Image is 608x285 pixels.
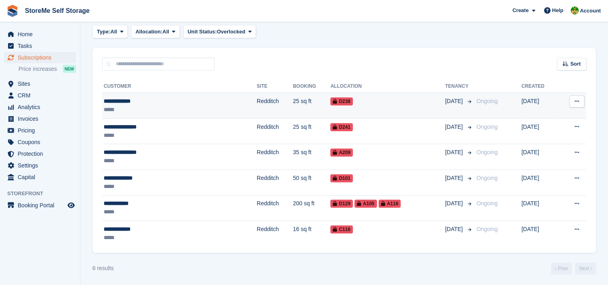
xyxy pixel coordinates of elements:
td: Redditch [257,144,293,170]
a: menu [4,148,76,159]
td: Redditch [257,195,293,221]
span: Price increases [18,65,57,73]
span: Home [18,29,66,40]
a: menu [4,136,76,148]
span: A105 [354,200,377,208]
td: [DATE] [521,195,559,221]
span: All [111,28,117,36]
span: Coupons [18,136,66,148]
td: Redditch [257,93,293,119]
span: Sort [570,60,581,68]
span: Help [552,6,563,14]
span: D241 [330,123,353,131]
span: D129 [330,200,353,208]
span: D101 [330,174,353,182]
th: Site [257,80,293,93]
td: 16 sq ft [293,221,331,246]
td: 200 sq ft [293,195,331,221]
a: Price increases NEW [18,64,76,73]
a: StoreMe Self Storage [22,4,93,17]
span: Storefront [7,190,80,198]
a: Previous [551,262,572,275]
td: Redditch [257,118,293,144]
span: Analytics [18,101,66,113]
span: [DATE] [445,123,464,131]
span: Booking Portal [18,200,66,211]
th: Allocation [330,80,445,93]
span: Allocation: [135,28,162,36]
button: Type: All [92,25,128,38]
nav: Page [549,262,598,275]
a: menu [4,113,76,124]
a: menu [4,125,76,136]
span: Sites [18,78,66,89]
span: A209 [330,149,353,157]
span: CRM [18,90,66,101]
span: Create [512,6,528,14]
a: Preview store [66,200,76,210]
a: menu [4,29,76,40]
span: Pricing [18,125,66,136]
td: [DATE] [521,118,559,144]
th: Customer [102,80,257,93]
span: [DATE] [445,174,464,182]
a: menu [4,160,76,171]
td: 50 sq ft [293,169,331,195]
div: NEW [63,65,76,73]
span: Ongoing [476,200,497,207]
span: [DATE] [445,148,464,157]
a: menu [4,78,76,89]
td: 25 sq ft [293,118,331,144]
button: Allocation: All [131,25,180,38]
span: Unit Status: [188,28,217,36]
span: Ongoing [476,175,497,181]
td: 25 sq ft [293,93,331,119]
span: Ongoing [476,124,497,130]
td: Redditch [257,221,293,246]
a: menu [4,40,76,52]
td: Redditch [257,169,293,195]
span: Account [580,7,601,15]
th: Created [521,80,559,93]
th: Booking [293,80,331,93]
a: menu [4,101,76,113]
span: [DATE] [445,199,464,208]
span: Settings [18,160,66,171]
a: Next [575,262,596,275]
span: Invoices [18,113,66,124]
span: C116 [330,225,353,233]
td: 35 sq ft [293,144,331,170]
span: Tasks [18,40,66,52]
span: All [162,28,169,36]
span: D238 [330,97,353,105]
button: Unit Status: Overlocked [183,25,256,38]
a: menu [4,90,76,101]
a: menu [4,200,76,211]
span: Overlocked [217,28,246,36]
span: Protection [18,148,66,159]
td: [DATE] [521,221,559,246]
img: StorMe [571,6,579,14]
span: Type: [97,28,111,36]
a: menu [4,52,76,63]
td: [DATE] [521,144,559,170]
td: [DATE] [521,169,559,195]
span: [DATE] [445,97,464,105]
span: Capital [18,171,66,183]
td: [DATE] [521,93,559,119]
span: Ongoing [476,98,497,104]
span: Ongoing [476,226,497,232]
span: [DATE] [445,225,464,233]
img: stora-icon-8386f47178a22dfd0bd8f6a31ec36ba5ce8667c1dd55bd0f319d3a0aa187defe.svg [6,5,18,17]
th: Tenancy [445,80,473,93]
span: Subscriptions [18,52,66,63]
span: Ongoing [476,149,497,155]
div: 6 results [92,264,114,273]
a: menu [4,171,76,183]
span: A116 [379,200,401,208]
